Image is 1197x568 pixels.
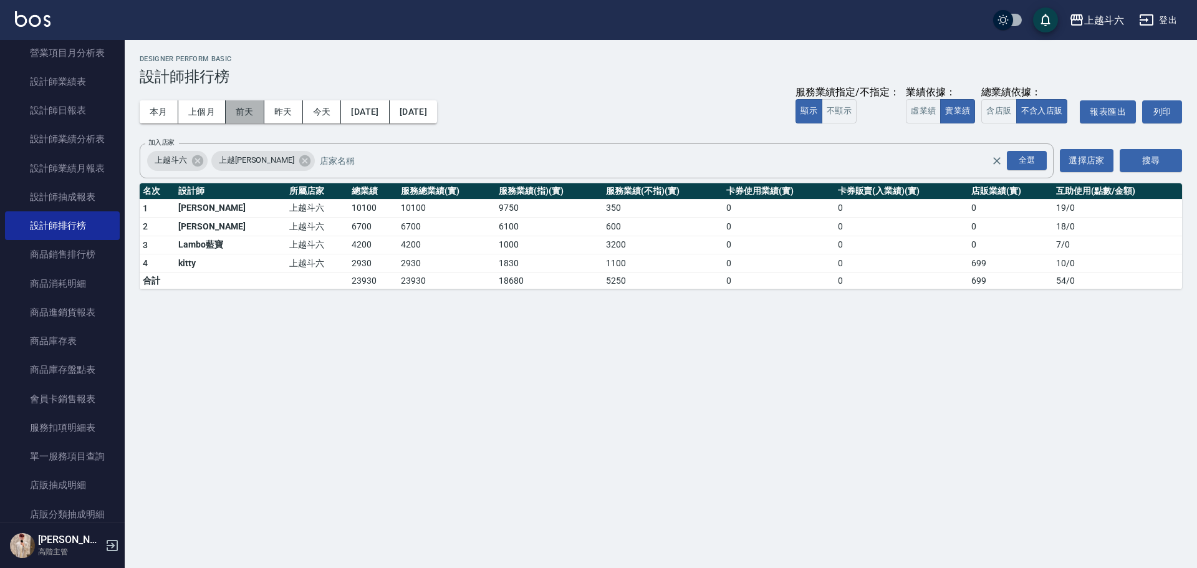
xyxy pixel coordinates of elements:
[981,99,1016,123] button: 含店販
[5,269,120,298] a: 商品消耗明細
[1004,148,1049,173] button: Open
[1053,236,1182,254] td: 7 / 0
[286,183,349,200] th: 所屬店家
[140,55,1182,63] h2: Designer Perform Basic
[5,67,120,96] a: 設計師業績表
[5,413,120,442] a: 服務扣項明細表
[5,471,120,499] a: 店販抽成明細
[286,236,349,254] td: 上越斗六
[1064,7,1129,33] button: 上越斗六
[835,236,968,254] td: 0
[140,68,1182,85] h3: 設計師排行榜
[603,254,723,273] td: 1100
[349,218,398,236] td: 6700
[175,236,286,254] td: Lambo藍寶
[398,236,496,254] td: 4200
[796,86,900,99] div: 服務業績指定/不指定：
[496,218,603,236] td: 6100
[38,534,102,546] h5: [PERSON_NAME]
[1053,199,1182,218] td: 19 / 0
[1053,254,1182,273] td: 10 / 0
[286,218,349,236] td: 上越斗六
[5,500,120,529] a: 店販分類抽成明細
[5,39,120,67] a: 營業項目月分析表
[981,86,1074,99] div: 總業績依據：
[264,100,303,123] button: 昨天
[349,236,398,254] td: 4200
[398,199,496,218] td: 10100
[968,272,1053,289] td: 699
[968,183,1053,200] th: 店販業績(實)
[147,151,208,171] div: 上越斗六
[906,86,975,99] div: 業績依據：
[796,99,822,123] button: 顯示
[723,236,834,254] td: 0
[968,254,1053,273] td: 699
[15,11,50,27] img: Logo
[303,100,342,123] button: 今天
[349,272,398,289] td: 23930
[211,154,302,166] span: 上越[PERSON_NAME]
[211,151,315,171] div: 上越[PERSON_NAME]
[496,254,603,273] td: 1830
[723,183,834,200] th: 卡券使用業績(實)
[835,254,968,273] td: 0
[286,199,349,218] td: 上越斗六
[5,385,120,413] a: 會員卡銷售報表
[1053,272,1182,289] td: 54 / 0
[723,254,834,273] td: 0
[968,218,1053,236] td: 0
[390,100,437,123] button: [DATE]
[5,442,120,471] a: 單一服務項目查詢
[178,100,226,123] button: 上個月
[835,272,968,289] td: 0
[38,546,102,557] p: 高階主管
[341,100,389,123] button: [DATE]
[723,218,834,236] td: 0
[398,218,496,236] td: 6700
[603,272,723,289] td: 5250
[398,183,496,200] th: 服務總業績(實)
[175,199,286,218] td: [PERSON_NAME]
[143,203,148,213] span: 1
[1060,149,1113,172] button: 選擇店家
[147,154,195,166] span: 上越斗六
[349,183,398,200] th: 總業績
[1084,12,1124,28] div: 上越斗六
[1016,99,1068,123] button: 不含入店販
[906,99,941,123] button: 虛業績
[603,236,723,254] td: 3200
[398,272,496,289] td: 23930
[140,272,175,289] td: 合計
[140,183,1182,289] table: a dense table
[226,100,264,123] button: 前天
[5,240,120,269] a: 商品銷售排行榜
[5,183,120,211] a: 設計師抽成報表
[496,236,603,254] td: 1000
[1033,7,1058,32] button: save
[140,100,178,123] button: 本月
[1007,151,1047,170] div: 全選
[835,199,968,218] td: 0
[317,150,1013,171] input: 店家名稱
[1053,183,1182,200] th: 互助使用(點數/金額)
[143,240,148,250] span: 3
[5,96,120,125] a: 設計師日報表
[286,254,349,273] td: 上越斗六
[143,258,148,268] span: 4
[940,99,975,123] button: 實業績
[5,298,120,327] a: 商品進銷貨報表
[988,152,1006,170] button: Clear
[5,125,120,153] a: 設計師業績分析表
[143,221,148,231] span: 2
[1080,100,1136,123] button: 報表匯出
[723,272,834,289] td: 0
[1142,100,1182,123] button: 列印
[5,154,120,183] a: 設計師業績月報表
[496,199,603,218] td: 9750
[835,183,968,200] th: 卡券販賣(入業績)(實)
[10,533,35,558] img: Person
[603,183,723,200] th: 服務業績(不指)(實)
[603,199,723,218] td: 350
